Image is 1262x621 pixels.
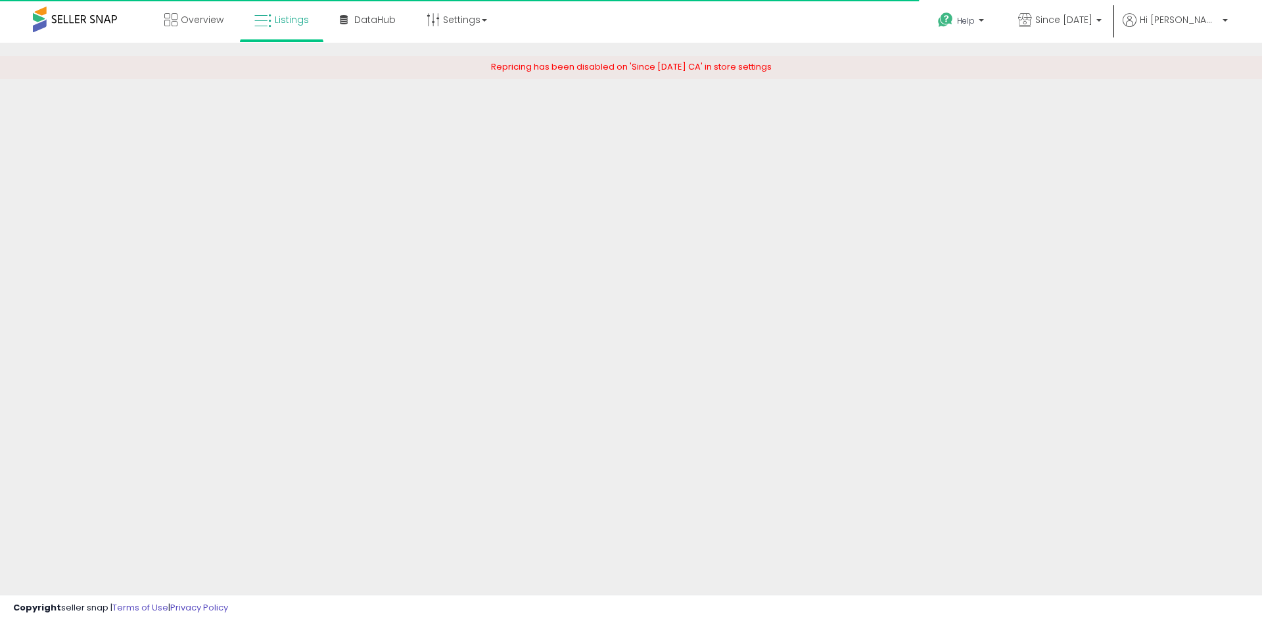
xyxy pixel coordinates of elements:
span: Overview [181,13,223,26]
i: Get Help [937,12,954,28]
span: DataHub [354,13,396,26]
span: Repricing has been disabled on 'Since [DATE] CA' in store settings [491,60,772,73]
span: Help [957,15,975,26]
span: Listings [275,13,309,26]
a: Help [927,2,997,43]
span: Hi [PERSON_NAME] [1140,13,1219,26]
a: Hi [PERSON_NAME] [1123,13,1228,43]
span: Since [DATE] [1035,13,1092,26]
